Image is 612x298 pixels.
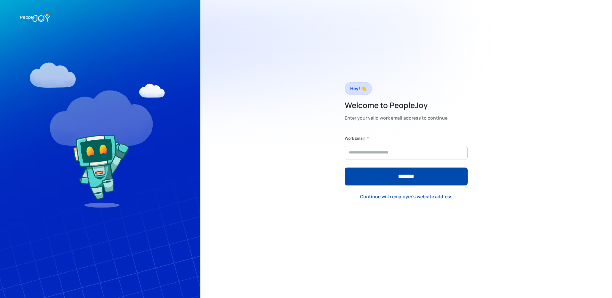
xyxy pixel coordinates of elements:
[350,84,366,93] div: Hey! 👋
[345,135,468,185] form: Form
[360,193,453,200] div: Continue with employer's website address
[345,100,447,110] h2: Welcome to PeopleJoy
[355,190,458,203] a: Continue with employer's website address
[345,114,447,122] div: Enter your valid work email address to continue
[345,135,365,142] label: Work Email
